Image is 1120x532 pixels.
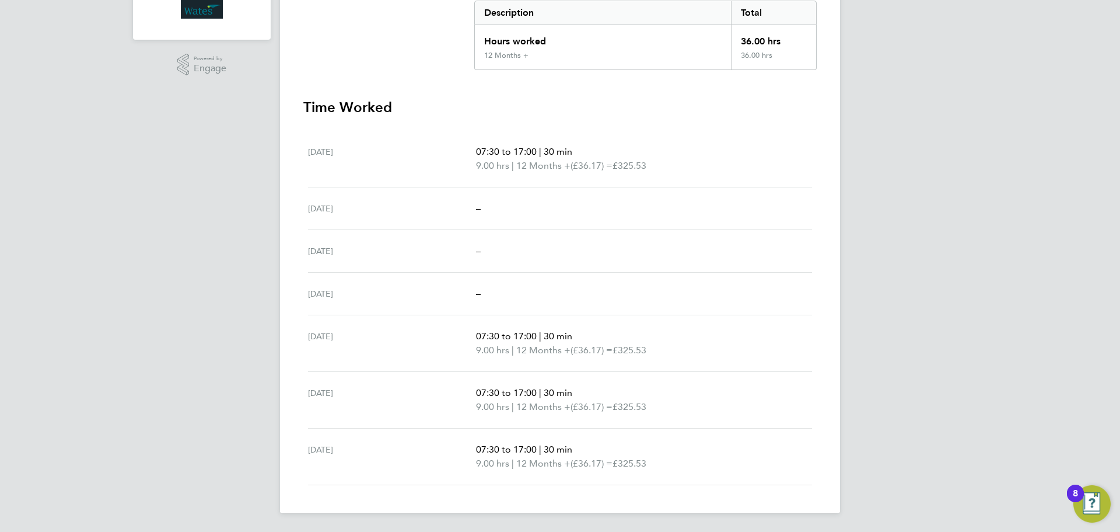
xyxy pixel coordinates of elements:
h3: Time Worked [303,98,817,117]
span: | [539,387,541,398]
span: £325.53 [612,401,646,412]
span: (£36.17) = [570,458,612,469]
span: – [476,288,481,299]
span: | [539,331,541,342]
span: Engage [194,64,226,74]
span: 30 min [544,331,572,342]
span: 30 min [544,387,572,398]
div: Hours worked [475,25,731,51]
div: [DATE] [308,287,476,301]
span: £325.53 [612,458,646,469]
div: Summary [474,1,817,70]
a: Powered byEngage [177,54,227,76]
span: 9.00 hrs [476,401,509,412]
div: [DATE] [308,145,476,173]
span: | [512,160,514,171]
span: | [512,458,514,469]
span: 07:30 to 17:00 [476,444,537,455]
span: 12 Months + [516,457,570,471]
span: – [476,203,481,214]
span: | [539,444,541,455]
span: 07:30 to 17:00 [476,146,537,157]
div: 36.00 hrs [731,51,816,69]
span: 30 min [544,146,572,157]
span: £325.53 [612,160,646,171]
div: [DATE] [308,443,476,471]
div: [DATE] [308,386,476,414]
div: Description [475,1,731,25]
span: 07:30 to 17:00 [476,331,537,342]
div: Total [731,1,816,25]
div: 8 [1073,493,1078,509]
span: (£36.17) = [570,345,612,356]
span: | [512,401,514,412]
span: 9.00 hrs [476,160,509,171]
span: (£36.17) = [570,160,612,171]
span: 12 Months + [516,343,570,357]
span: 12 Months + [516,159,570,173]
div: 36.00 hrs [731,25,816,51]
span: 12 Months + [516,400,570,414]
div: [DATE] [308,201,476,215]
span: (£36.17) = [570,401,612,412]
button: Open Resource Center, 8 new notifications [1073,485,1111,523]
span: £325.53 [612,345,646,356]
span: – [476,245,481,256]
span: | [512,345,514,356]
span: 9.00 hrs [476,458,509,469]
span: 30 min [544,444,572,455]
span: 07:30 to 17:00 [476,387,537,398]
div: 12 Months + [484,51,528,60]
span: 9.00 hrs [476,345,509,356]
div: [DATE] [308,244,476,258]
span: | [539,146,541,157]
div: [DATE] [308,329,476,357]
span: Powered by [194,54,226,64]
